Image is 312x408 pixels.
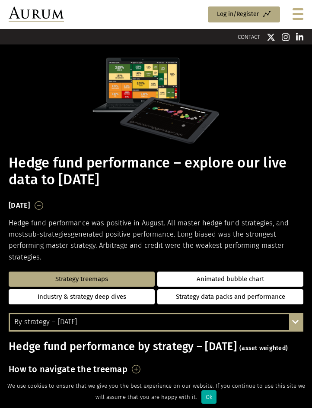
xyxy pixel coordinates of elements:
[267,33,275,41] img: Twitter icon
[9,362,127,376] h3: How to navigate the treemap
[9,199,30,212] h3: [DATE]
[197,276,264,282] a: Animated bubble chart
[201,390,216,404] div: Ok
[9,340,303,353] h3: Hedge fund performance by strategy – [DATE]
[55,276,108,282] a: Strategy treemaps
[9,218,303,263] p: Hedge fund performance was positive in August. All master hedge fund strategies, and most generat...
[9,289,155,304] a: Industry & strategy deep dives
[9,155,303,188] h1: Hedge fund performance – explore our live data to [DATE]
[238,34,260,40] a: CONTACT
[157,289,303,304] a: Strategy data packs and performance
[10,314,302,330] div: By strategy – [DATE]
[296,33,304,41] img: Linkedin icon
[239,345,288,352] small: (asset weighted)
[25,230,71,238] span: sub-strategies
[282,33,290,41] img: Instagram icon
